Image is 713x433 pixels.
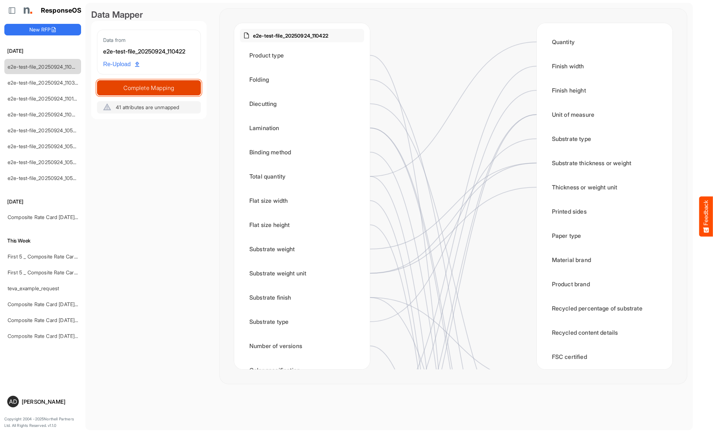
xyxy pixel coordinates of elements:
[8,143,82,149] a: e2e-test-file_20250924_105529
[8,317,93,323] a: Composite Rate Card [DATE]_smaller
[8,159,81,165] a: e2e-test-file_20250924_105318
[543,55,667,77] div: Finish width
[116,104,179,110] span: 41 attributes are unmapped
[543,79,667,102] div: Finish height
[4,198,81,206] h6: [DATE]
[543,224,667,247] div: Paper type
[543,103,667,126] div: Unit of measure
[103,47,195,56] div: e2e-test-file_20250924_110422
[543,297,667,320] div: Recycled percentage of substrate
[543,128,667,150] div: Substrate type
[22,399,78,404] div: [PERSON_NAME]
[253,32,328,39] p: e2e-test-file_20250924_110422
[240,238,364,260] div: Substrate weight
[8,127,81,133] a: e2e-test-file_20250924_105914
[8,285,59,291] a: teva_example_request
[103,36,195,44] div: Data from
[8,80,81,86] a: e2e-test-file_20250924_110305
[97,83,201,93] span: Complete Mapping
[8,111,81,117] a: e2e-test-file_20250924_110035
[91,9,207,21] div: Data Mapper
[240,310,364,333] div: Substrate type
[8,64,81,70] a: e2e-test-file_20250924_110422
[240,44,364,67] div: Product type
[8,253,102,260] a: First 5 _ Composite Rate Card [DATE] (2)
[8,269,102,275] a: First 5 _ Composite Rate Card [DATE] (2)
[543,249,667,271] div: Material brand
[8,214,93,220] a: Composite Rate Card [DATE]_smaller
[41,7,82,14] h1: ResponseOS
[543,176,667,198] div: Thickness or weight unit
[543,31,667,53] div: Quantity
[8,175,82,181] a: e2e-test-file_20250924_105226
[4,24,81,35] button: New RFP
[100,57,142,71] a: Re-Upload
[8,95,80,102] a: e2e-test-file_20250924_110146
[4,416,81,429] p: Copyright 2004 - 2025 Northell Partners Ltd. All Rights Reserved. v 1.1.0
[543,321,667,344] div: Recycled content details
[4,237,81,245] h6: This Week
[9,399,17,404] span: AD
[543,152,667,174] div: Substrate thickness or weight
[240,335,364,357] div: Number of versions
[543,273,667,295] div: Product brand
[103,60,139,69] span: Re-Upload
[240,286,364,309] div: Substrate finish
[4,47,81,55] h6: [DATE]
[20,3,34,18] img: Northell
[699,197,713,237] button: Feedback
[97,80,201,95] button: Complete Mapping
[543,200,667,223] div: Printed sides
[240,189,364,212] div: Flat size width
[543,346,667,368] div: FSC certified
[240,141,364,163] div: Binding method
[240,262,364,284] div: Substrate weight unit
[240,117,364,139] div: Lamination
[240,165,364,188] div: Total quantity
[240,359,364,381] div: Color specification
[240,93,364,115] div: Diecutting
[240,214,364,236] div: Flat size height
[8,333,126,339] a: Composite Rate Card [DATE] mapping test_deleted
[240,68,364,91] div: Folding
[8,301,93,307] a: Composite Rate Card [DATE]_smaller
